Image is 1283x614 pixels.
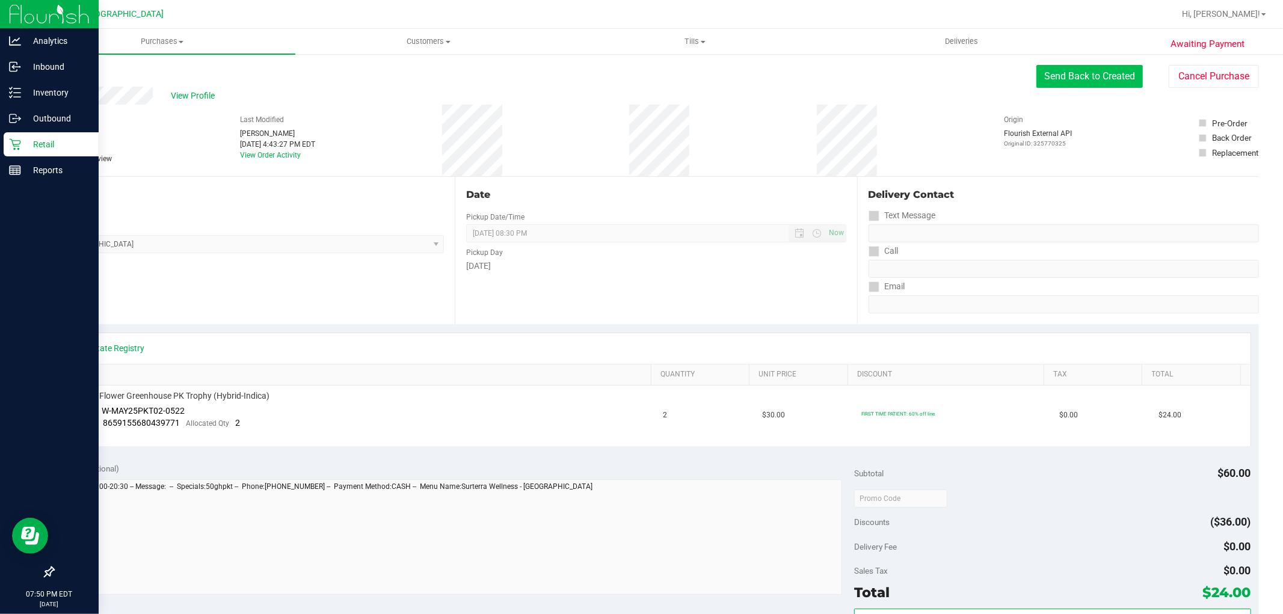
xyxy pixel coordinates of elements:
[854,584,890,601] span: Total
[854,542,897,551] span: Delivery Fee
[1171,37,1245,51] span: Awaiting Payment
[9,61,21,73] inline-svg: Inbound
[53,188,444,202] div: Location
[562,36,828,47] span: Tills
[1203,584,1251,601] span: $24.00
[466,260,846,272] div: [DATE]
[854,490,947,508] input: Promo Code
[663,410,668,421] span: 2
[12,518,48,554] iframe: Resource center
[1053,370,1137,379] a: Tax
[759,370,843,379] a: Unit Price
[1218,467,1251,479] span: $60.00
[71,370,647,379] a: SKU
[9,164,21,176] inline-svg: Reports
[9,112,21,124] inline-svg: Outbound
[240,114,284,125] label: Last Modified
[1169,65,1259,88] button: Cancel Purchase
[762,410,785,421] span: $30.00
[29,29,295,54] a: Purchases
[29,36,295,47] span: Purchases
[1004,139,1072,148] p: Original ID: 325770325
[1158,410,1181,421] span: $24.00
[69,390,270,402] span: FD 3.5g Flower Greenhouse PK Trophy (Hybrid-Indica)
[854,511,890,533] span: Discounts
[854,566,888,576] span: Sales Tax
[21,60,93,74] p: Inbound
[1224,564,1251,577] span: $0.00
[9,35,21,47] inline-svg: Analytics
[466,212,525,223] label: Pickup Date/Time
[21,137,93,152] p: Retail
[861,411,935,417] span: FIRST TIME PATIENT: 60% off line
[929,36,994,47] span: Deliveries
[240,151,301,159] a: View Order Activity
[854,468,884,478] span: Subtotal
[186,419,230,428] span: Allocated Qty
[5,589,93,600] p: 07:50 PM EDT
[21,85,93,100] p: Inventory
[869,188,1259,202] div: Delivery Contact
[1036,65,1143,88] button: Send Back to Created
[869,207,936,224] label: Text Message
[73,342,145,354] a: View State Registry
[869,242,899,260] label: Call
[660,370,745,379] a: Quantity
[9,138,21,150] inline-svg: Retail
[1182,9,1260,19] span: Hi, [PERSON_NAME]!
[1211,515,1251,528] span: ($36.00)
[296,36,561,47] span: Customers
[1004,114,1023,125] label: Origin
[21,163,93,177] p: Reports
[1059,410,1078,421] span: $0.00
[1152,370,1236,379] a: Total
[1224,540,1251,553] span: $0.00
[869,224,1259,242] input: Format: (999) 999-9999
[466,188,846,202] div: Date
[466,247,503,258] label: Pickup Day
[1004,128,1072,148] div: Flourish External API
[240,139,315,150] div: [DATE] 4:43:27 PM EDT
[171,90,219,102] span: View Profile
[21,34,93,48] p: Analytics
[869,260,1259,278] input: Format: (999) 999-9999
[1212,132,1252,144] div: Back Order
[828,29,1095,54] a: Deliveries
[5,600,93,609] p: [DATE]
[9,87,21,99] inline-svg: Inventory
[1212,147,1258,159] div: Replacement
[102,406,185,416] span: W-MAY25PKT02-0522
[240,128,315,139] div: [PERSON_NAME]
[21,111,93,126] p: Outbound
[82,9,164,19] span: [GEOGRAPHIC_DATA]
[1212,117,1248,129] div: Pre-Order
[562,29,828,54] a: Tills
[295,29,562,54] a: Customers
[869,278,905,295] label: Email
[103,418,180,428] span: 8659155680439771
[236,418,241,428] span: 2
[857,370,1039,379] a: Discount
